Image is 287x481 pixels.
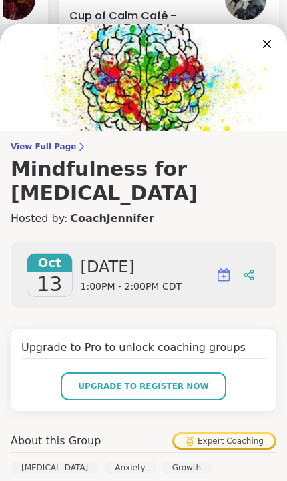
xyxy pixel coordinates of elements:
[162,461,212,474] div: Growth
[70,211,154,227] a: CoachJennifer
[11,433,101,449] h4: About this Group
[11,141,276,152] span: View Full Page
[61,372,226,400] button: Upgrade to register now
[174,434,274,448] div: Expert Coaching
[104,461,156,474] div: Anxiety
[11,461,99,474] div: [MEDICAL_DATA]
[11,141,276,205] a: View Full PageMindfulness for [MEDICAL_DATA]
[81,280,182,294] span: 1:00PM - 2:00PM CDT
[37,272,62,296] span: 13
[78,380,209,392] span: Upgrade to register now
[69,8,208,40] span: Cup of Calm Café - Motivational [DATE]
[11,157,276,205] h3: Mindfulness for [MEDICAL_DATA]
[11,211,276,227] h4: Hosted by:
[27,254,72,272] span: Oct
[21,340,266,359] h4: Upgrade to Pro to unlock coaching groups
[216,267,232,283] img: ShareWell Logomark
[81,256,182,278] span: [DATE]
